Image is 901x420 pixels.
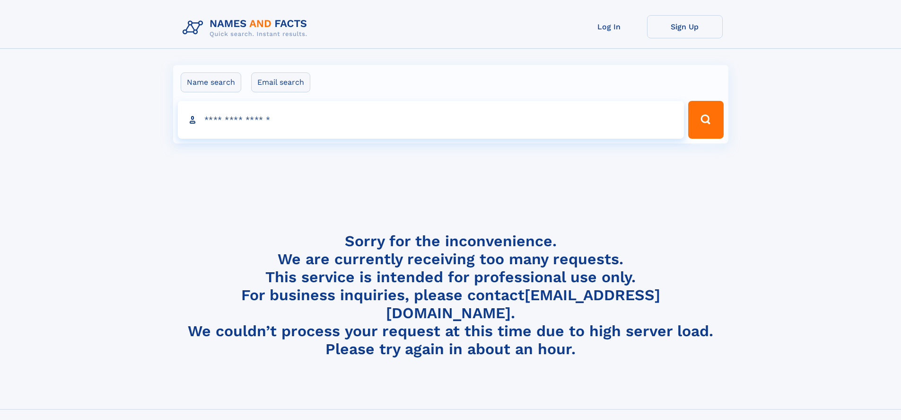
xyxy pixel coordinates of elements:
[179,15,315,41] img: Logo Names and Facts
[386,286,660,322] a: [EMAIL_ADDRESS][DOMAIN_NAME]
[688,101,723,139] button: Search Button
[179,232,723,358] h4: Sorry for the inconvenience. We are currently receiving too many requests. This service is intend...
[647,15,723,38] a: Sign Up
[181,72,241,92] label: Name search
[571,15,647,38] a: Log In
[178,101,684,139] input: search input
[251,72,310,92] label: Email search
